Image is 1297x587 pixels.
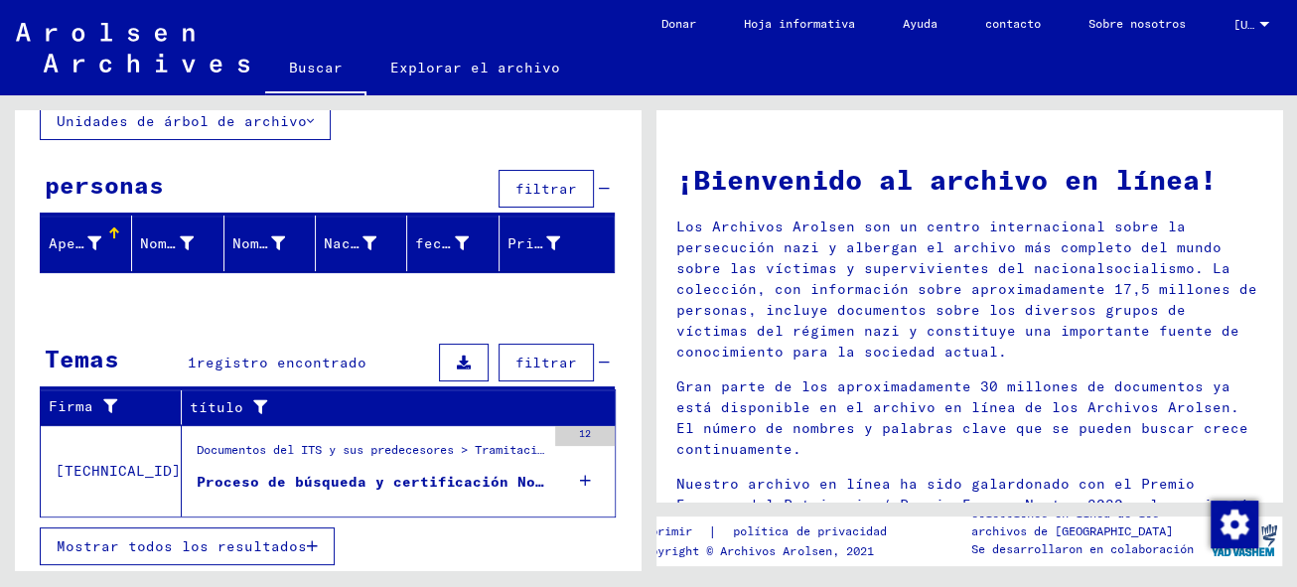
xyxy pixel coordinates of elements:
[49,397,93,415] font: Firma
[708,522,717,540] font: |
[903,16,937,31] font: Ayuda
[140,227,222,259] div: Nombre de pila
[676,475,1257,534] font: Nuestro archivo en línea ha sido galardonado con el Premio Europeo del Patrimonio / Premio Europa...
[132,216,223,271] mat-header-cell: Nombre de pila
[676,162,1217,197] font: ¡Bienvenido al archivo en línea!
[1088,16,1186,31] font: Sobre nosotros
[971,541,1194,574] font: Se desarrollaron en colaboración con
[637,521,708,542] a: imprimir
[49,391,181,423] div: Firma
[661,16,696,31] font: Donar
[140,234,265,252] font: Nombre de pila
[197,473,937,491] font: Proceso de búsqueda y certificación No. 165,559 para [PERSON_NAME] nacido el [DATE]
[57,112,307,130] font: Unidades de árbol de archivo
[507,234,615,252] font: Prisionero #
[676,377,1248,458] font: Gran parte de los aproximadamente 30 millones de documentos ya está disponible en el archivo en l...
[232,227,315,259] div: Nombre de nacimiento
[499,170,594,208] button: filtrar
[56,462,181,480] font: [TECHNICAL_ID]
[579,427,591,440] font: 12
[515,180,577,198] font: filtrar
[415,227,498,259] div: fecha de nacimiento
[717,521,910,542] a: política de privacidad
[499,344,594,381] button: filtrar
[190,398,243,416] font: título
[676,218,1257,361] font: Los Archivos Arolsen son un centro internacional sobre la persecución nazi y albergan el archivo ...
[49,227,131,259] div: Apellido
[289,59,343,76] font: Buscar
[41,216,132,271] mat-header-cell: Apellido
[57,537,307,555] font: Mostrar todos los resultados
[16,23,249,73] img: Arolsen_neg.svg
[190,391,591,423] div: título
[316,216,407,271] mat-header-cell: Nacimiento
[324,227,406,259] div: Nacimiento
[197,354,366,371] font: registro encontrado
[366,44,584,91] a: Explorar el archivo
[1211,501,1258,548] img: Modificar el consentimiento
[500,216,614,271] mat-header-cell: Prisionero #
[224,216,316,271] mat-header-cell: Nombre de nacimiento
[637,543,873,558] font: Copyright © Archivos Arolsen, 2021
[324,234,413,252] font: Nacimiento
[733,523,886,538] font: política de privacidad
[407,216,499,271] mat-header-cell: fecha de nacimiento
[45,170,164,200] font: personas
[744,16,855,31] font: Hoja informativa
[49,234,120,252] font: Apellido
[40,102,331,140] button: Unidades de árbol de archivo
[515,354,577,371] font: filtrar
[265,44,366,95] a: Buscar
[1207,515,1281,565] img: yv_logo.png
[188,354,197,371] font: 1
[232,234,411,252] font: Nombre de nacimiento
[507,227,590,259] div: Prisionero #
[40,527,335,565] button: Mostrar todos los resultados
[45,344,119,373] font: Temas
[637,523,692,538] font: imprimir
[985,16,1041,31] font: contacto
[415,234,585,252] font: fecha de nacimiento
[390,59,560,76] font: Explorar el archivo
